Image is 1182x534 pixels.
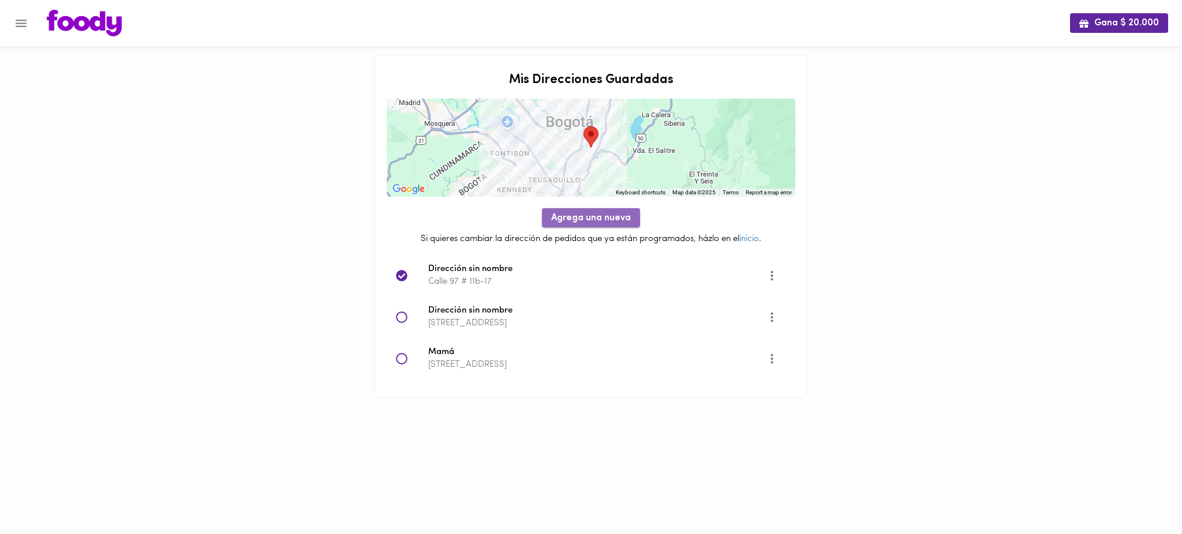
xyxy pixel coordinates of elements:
[428,317,768,329] p: [STREET_ADDRESS]
[758,344,786,373] button: More
[387,73,795,87] h2: Mis Direcciones Guardadas
[47,10,122,36] img: logo.png
[428,359,768,371] p: [STREET_ADDRESS]
[428,304,768,318] span: Dirección sin nombre
[7,9,35,37] button: Menu
[1115,467,1170,522] iframe: Messagebird Livechat Widget
[723,189,739,195] a: Terms
[758,303,786,331] button: More
[390,182,428,197] a: Open this area in Google Maps (opens a new window)
[616,189,665,197] button: Keyboard shortcuts
[542,208,640,227] button: Agrega una nueva
[390,182,428,197] img: Google
[739,235,759,243] a: inicio
[428,346,768,359] span: Mamá
[428,276,768,288] p: Calle 97 # 11b-17
[583,126,599,148] div: Tu dirección
[758,261,786,289] button: Opciones
[1079,18,1159,29] span: Gana $ 20.000
[746,189,792,195] a: Report a map error
[428,263,768,276] span: Dirección sin nombre
[672,189,716,195] span: Map data ©2025
[551,213,631,224] span: Agrega una nueva
[1070,13,1168,32] button: Gana $ 20.000
[387,233,795,245] p: Si quieres cambiar la dirección de pedidos que ya están programados, házlo en el .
